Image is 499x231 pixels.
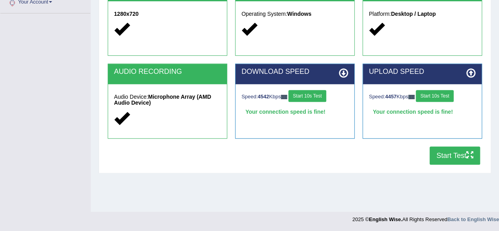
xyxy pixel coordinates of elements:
img: ajax-loader-fb-connection.gif [281,95,287,99]
h2: UPLOAD SPEED [369,68,476,76]
div: Speed: Kbps [241,90,348,104]
h5: Audio Device: [114,94,221,106]
div: 2025 © All Rights Reserved [352,212,499,223]
strong: Desktop / Laptop [391,11,436,17]
h2: DOWNLOAD SPEED [241,68,348,76]
img: ajax-loader-fb-connection.gif [408,95,415,99]
button: Start Test [430,146,480,165]
div: Your connection speed is fine! [241,106,348,118]
strong: 4457 [385,94,396,100]
button: Start 10s Test [288,90,326,102]
strong: 4542 [258,94,269,100]
div: Speed: Kbps [369,90,476,104]
div: Your connection speed is fine! [369,106,476,118]
a: Back to English Wise [447,216,499,222]
h2: AUDIO RECORDING [114,68,221,76]
button: Start 10s Test [416,90,453,102]
strong: Windows [287,11,311,17]
strong: English Wise. [369,216,402,222]
h5: Platform: [369,11,476,17]
strong: 1280x720 [114,11,138,17]
h5: Operating System: [241,11,348,17]
strong: Microphone Array (AMD Audio Device) [114,94,211,106]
